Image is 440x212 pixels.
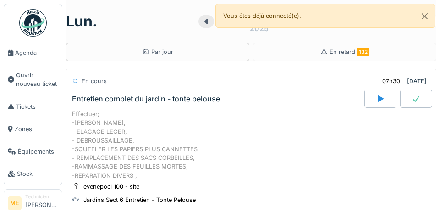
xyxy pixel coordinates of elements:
[4,42,62,64] a: Agenda
[18,147,58,156] span: Équipements
[16,102,58,111] span: Tickets
[4,64,62,95] a: Ouvrir nouveau ticket
[17,170,58,178] span: Stock
[407,77,427,85] div: [DATE]
[8,196,22,210] li: ME
[4,140,62,163] a: Équipements
[414,4,435,28] button: Close
[72,110,430,180] div: Effectuer; -[PERSON_NAME], - ELAGAGE LEGER, - DEBROUSSAILLAGE, -SOUFFLER LES PAPIERS PLUS CANNETT...
[4,118,62,140] a: Zones
[142,48,173,56] div: Par jour
[215,4,435,28] div: Vous êtes déjà connecté(e).
[4,163,62,185] a: Stock
[25,193,58,200] div: Technicien
[330,48,369,55] span: En retard
[15,125,58,133] span: Zones
[15,48,58,57] span: Agenda
[83,182,139,191] div: evenepoel 100 - site
[72,95,220,103] div: Entretien complet du jardin - tonte pelouse
[83,196,196,204] div: Jardins Sect 6 Entretien - Tonte Pelouse
[66,13,98,30] h1: lun.
[82,77,107,85] div: En cours
[4,95,62,118] a: Tickets
[19,9,47,37] img: Badge_color-CXgf-gQk.svg
[250,23,269,34] div: 2025
[357,48,369,56] span: 132
[382,77,400,85] div: 07h30
[16,71,58,88] span: Ouvrir nouveau ticket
